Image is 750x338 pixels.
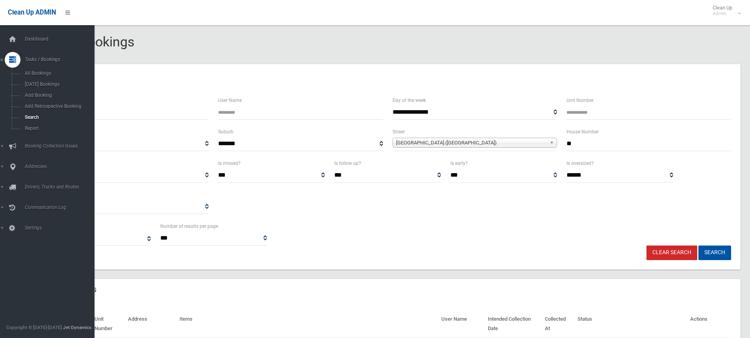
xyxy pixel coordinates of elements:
small: Admin [713,11,732,17]
th: Address [125,310,176,338]
span: Search [22,115,94,120]
span: Add Booking [22,92,94,98]
span: Booking Collection Issues [22,143,100,149]
span: All Bookings [22,70,94,76]
label: Is follow up? [334,159,361,168]
span: Dashboard [22,36,100,42]
th: Actions [687,310,731,338]
span: [DATE] Bookings [22,81,94,87]
span: Clean Up [709,5,740,17]
th: Collected At [542,310,574,338]
label: Is missed? [218,159,241,168]
span: Addresses [22,164,100,169]
th: Unit Number [91,310,125,338]
label: Is early? [450,159,468,168]
label: Street [393,127,405,136]
span: Drivers, Trucks and Routes [22,184,100,190]
label: Suburb [218,127,233,136]
span: Tasks / Bookings [22,57,100,62]
span: Copyright © [DATE]-[DATE] [6,325,62,330]
label: Is oversized? [567,159,594,168]
label: Number of results per page [160,222,218,231]
span: Add Retrospective Booking [22,103,94,109]
th: Status [574,310,687,338]
label: House Number [567,127,599,136]
span: Clean Up ADMIN [8,9,56,16]
label: Day of the week [393,96,426,105]
label: User Name [218,96,242,105]
strong: Jet Dynamics [63,325,91,330]
span: [GEOGRAPHIC_DATA] ([GEOGRAPHIC_DATA]) [396,138,546,148]
th: Intended Collection Date [485,310,542,338]
span: Report [22,126,94,131]
span: Communication Log [22,205,100,210]
span: Settings [22,225,100,231]
label: Unit Number [567,96,594,105]
th: User Name [438,310,484,338]
button: Search [698,246,731,260]
a: Clear Search [646,246,697,260]
th: Items [176,310,439,338]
